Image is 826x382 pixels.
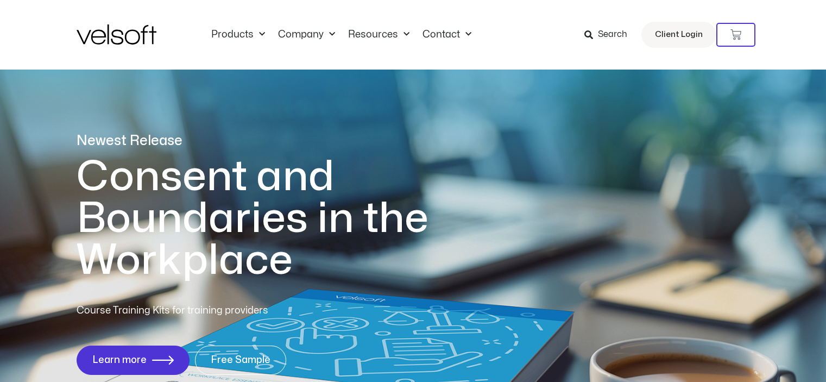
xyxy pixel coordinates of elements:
nav: Menu [205,29,478,41]
p: Course Training Kits for training providers [77,303,347,318]
a: Client Login [641,22,716,48]
a: ContactMenu Toggle [416,29,478,41]
span: Learn more [92,355,147,366]
a: ProductsMenu Toggle [205,29,272,41]
img: Velsoft Training Materials [77,24,156,45]
a: CompanyMenu Toggle [272,29,342,41]
span: Search [598,28,627,42]
span: Client Login [655,28,703,42]
h1: Consent and Boundaries in the Workplace [77,156,473,281]
p: Newest Release [77,131,473,151]
a: Free Sample [195,346,286,375]
a: Learn more [77,346,190,375]
a: ResourcesMenu Toggle [342,29,416,41]
a: Search [584,26,635,44]
span: Free Sample [211,355,270,366]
